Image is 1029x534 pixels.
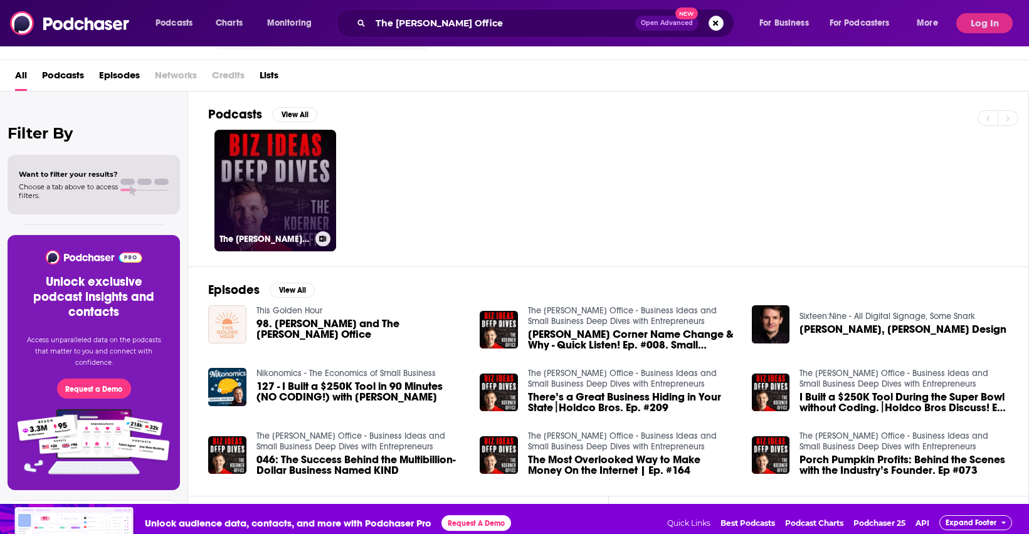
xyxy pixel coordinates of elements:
a: The Koerner Office - Business Ideas and Small Business Deep Dives with Entrepreneurs [799,368,988,389]
span: More [917,14,938,32]
span: [PERSON_NAME], [PERSON_NAME] Design [799,324,1006,335]
a: Podcasts [42,65,84,91]
span: Expand Footer [946,518,996,527]
button: open menu [908,13,954,33]
img: 98. Chris Koerner and The Koerner Office [208,305,246,343]
button: Open AdvancedNew [635,16,699,31]
img: Porch Pumpkin Profits: Behind the Scenes with the Industry’s Founder. Ep #073 [752,436,790,474]
button: Log In [956,13,1013,33]
img: 127 - I Built a $250K Tool in 90 Minutes (NO CODING!) with Chris Koerner [208,368,246,406]
p: Access unparalleled data on the podcasts that matter to you and connect with confidence. [23,335,165,369]
span: Credits [212,65,245,91]
button: View All [270,283,315,298]
a: Porch Pumpkin Profits: Behind the Scenes with the Industry’s Founder. Ep #073 [799,454,1008,476]
a: The [PERSON_NAME] Office - Business Ideas and Small Business Deep Dives with Entrepreneurs [214,130,336,251]
span: For Business [759,14,809,32]
a: Koerner's Corner Name Change & Why - Quick Listen! Ep. #008. Small Business Ideas and Entrepreneu... [528,329,737,350]
span: Choose a tab above to access filters. [19,182,118,200]
img: The Most Overlooked Way to Make Money On the Internet | Ep. #164 [480,436,518,474]
a: Sixteen:Nine - All Digital Signage, Some Snark [799,311,975,322]
button: Request A Demo [441,515,511,531]
img: Podchaser - Follow, Share and Rate Podcasts [45,250,143,264]
img: There’s a Great Business Hiding in Your State⏐Holdco Bros. Ep. #209 [480,374,518,412]
img: 046: The Success Behind the Multibillion-Dollar Business Named KIND [208,436,246,474]
a: The Most Overlooked Way to Make Money On the Internet | Ep. #164 [528,454,737,476]
span: Monitoring [267,14,312,32]
a: Podcast Charts [785,518,843,528]
div: Search podcasts, credits, & more... [348,9,746,38]
button: open menu [821,13,908,33]
span: Networks [155,65,197,91]
a: Best Podcasts [720,518,775,528]
button: open menu [258,13,328,33]
h2: Episodes [208,282,260,298]
button: Expand Footer [939,515,1012,530]
a: 046: The Success Behind the Multibillion-Dollar Business Named KIND [256,454,465,476]
img: Brad Koerner, Koerner Design [752,305,790,343]
span: New [675,8,698,19]
h2: Filter By [8,124,180,142]
a: All [15,65,27,91]
a: API [916,518,929,528]
img: Koerner's Corner Name Change & Why - Quick Listen! Ep. #008. Small Business Ideas and Entrepreneu... [480,311,518,349]
span: Quick Links [667,518,710,528]
img: I Built a $250K Tool During the Super Bowl without Coding.⏐Holdco Bros Discuss! Ep. #137 [752,374,790,412]
a: Lists [260,65,278,91]
button: open menu [147,13,209,33]
button: open menu [751,13,825,33]
a: The Koerner Office - Business Ideas and Small Business Deep Dives with Entrepreneurs [528,431,717,452]
a: 127 - I Built a $250K Tool in 90 Minutes (NO CODING!) with Chris Koerner [256,381,465,402]
h3: The [PERSON_NAME] Office - Business Ideas and Small Business Deep Dives with Entrepreneurs [219,234,310,244]
a: EpisodesView All [208,282,315,298]
a: Podchaser 25 [853,518,905,528]
a: 98. Chris Koerner and The Koerner Office [256,318,465,340]
button: Request a Demo [57,379,131,399]
span: Want to filter your results? [19,170,118,179]
h3: Unlock exclusive podcast insights and contacts [23,275,165,320]
img: Pro Features [13,409,174,475]
a: Brad Koerner, Koerner Design [799,324,1006,335]
button: View All [272,107,317,122]
a: The Koerner Office - Business Ideas and Small Business Deep Dives with Entrepreneurs [528,368,717,389]
a: I Built a $250K Tool During the Super Bowl without Coding.⏐Holdco Bros Discuss! Ep. #137 [799,392,1008,413]
span: For Podcasters [830,14,890,32]
input: Search podcasts, credits, & more... [371,13,635,33]
img: Podchaser - Follow, Share and Rate Podcasts [10,11,130,35]
a: PodcastsView All [208,107,317,122]
a: The Koerner Office - Business Ideas and Small Business Deep Dives with Entrepreneurs [799,431,988,452]
span: [PERSON_NAME] Corner Name Change & Why - Quick Listen! Ep. #008. Small Business Ideas and Entrepr... [528,329,737,350]
a: Nikonomics - The Economics of Small Business [256,368,436,379]
span: Charts [216,14,243,32]
a: This Golden Hour [256,305,322,316]
h2: Podcasts [208,107,262,122]
a: The Koerner Office - Business Ideas and Small Business Deep Dives with Entrepreneurs [528,305,717,327]
a: Episodes [99,65,140,91]
span: Podcasts [156,14,193,32]
a: Charts [208,13,250,33]
a: The Koerner Office - Business Ideas and Small Business Deep Dives with Entrepreneurs [256,431,445,452]
span: 98. [PERSON_NAME] and The [PERSON_NAME] Office [256,318,465,340]
span: Open Advanced [641,20,693,26]
span: 127 - I Built a $250K Tool in 90 Minutes (NO CODING!) with [PERSON_NAME] [256,381,465,402]
a: There’s a Great Business Hiding in Your State⏐Holdco Bros. Ep. #209 [528,392,737,413]
span: Unlock audience data, contacts, and more with Podchaser Pro [145,517,431,529]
